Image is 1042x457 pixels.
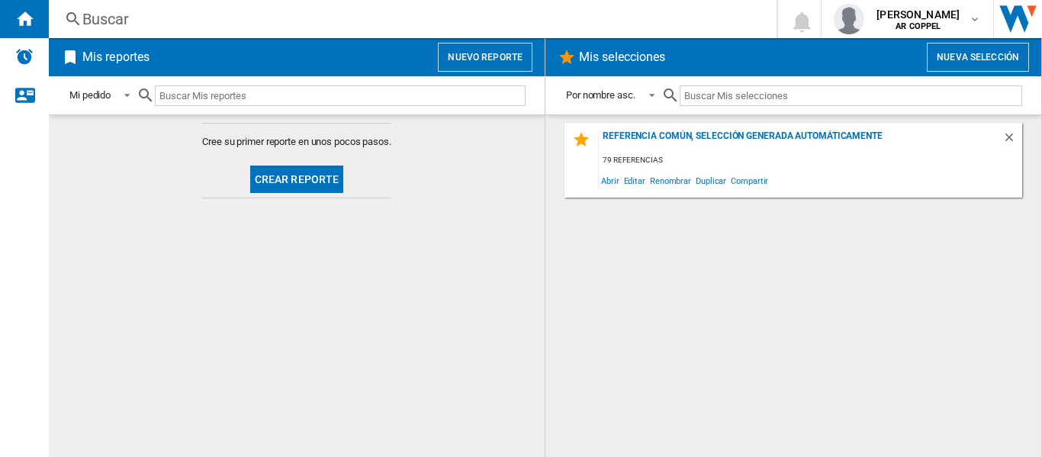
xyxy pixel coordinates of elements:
[599,130,1002,151] div: Referencia común, selección generada automáticamente
[834,4,864,34] img: profile.jpg
[728,170,770,191] span: Compartir
[648,170,693,191] span: Renombrar
[576,43,669,72] h2: Mis selecciones
[79,43,153,72] h2: Mis reportes
[438,43,532,72] button: Nuevo reporte
[622,170,648,191] span: Editar
[155,85,526,106] input: Buscar Mis reportes
[680,85,1022,106] input: Buscar Mis selecciones
[693,170,728,191] span: Duplicar
[250,166,344,193] button: Crear reporte
[1002,130,1022,151] div: Borrar
[202,135,391,149] span: Cree su primer reporte en unos pocos pasos.
[876,7,960,22] span: [PERSON_NAME]
[69,89,111,101] div: Mi pedido
[599,170,622,191] span: Abrir
[927,43,1029,72] button: Nueva selección
[566,89,635,101] div: Por nombre asc.
[896,21,941,31] b: AR COPPEL
[15,47,34,66] img: alerts-logo.svg
[82,8,737,30] div: Buscar
[599,151,1022,170] div: 79 referencias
